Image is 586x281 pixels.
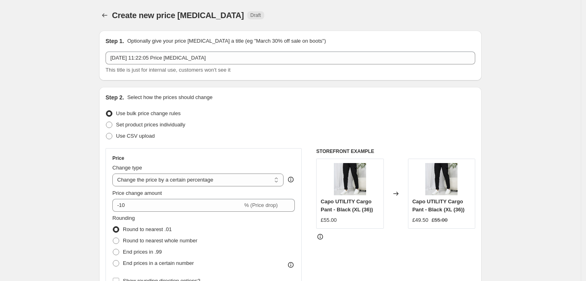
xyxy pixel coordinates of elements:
span: % (Price drop) [244,202,277,208]
span: Set product prices individually [116,122,185,128]
p: Optionally give your price [MEDICAL_DATA] a title (eg "March 30% off sale on boots") [127,37,326,45]
h2: Step 2. [106,93,124,101]
div: £55.00 [321,216,337,224]
img: Pro-CaptureOne3535_80x.jpg [425,163,458,195]
input: 30% off holiday sale [106,52,475,64]
span: Round to nearest whole number [123,238,197,244]
span: Round to nearest .01 [123,226,172,232]
span: Capo UTILITY Cargo Pant - Black (XL (36)) [412,198,465,213]
span: Draft [251,12,261,19]
p: Select how the prices should change [127,93,213,101]
h6: STOREFRONT EXAMPLE [316,148,475,155]
span: Use bulk price change rules [116,110,180,116]
span: End prices in .99 [123,249,162,255]
button: Price change jobs [99,10,110,21]
span: This title is just for internal use, customers won't see it [106,67,230,73]
img: Pro-CaptureOne3535_80x.jpg [334,163,366,195]
span: Change type [112,165,142,171]
h3: Price [112,155,124,161]
div: £49.50 [412,216,429,224]
span: Price change amount [112,190,162,196]
span: Create new price [MEDICAL_DATA] [112,11,244,20]
span: Rounding [112,215,135,221]
strike: £55.00 [431,216,447,224]
input: -15 [112,199,242,212]
span: End prices in a certain number [123,260,194,266]
div: help [287,176,295,184]
span: Capo UTILITY Cargo Pant - Black (XL (36)) [321,198,373,213]
span: Use CSV upload [116,133,155,139]
h2: Step 1. [106,37,124,45]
